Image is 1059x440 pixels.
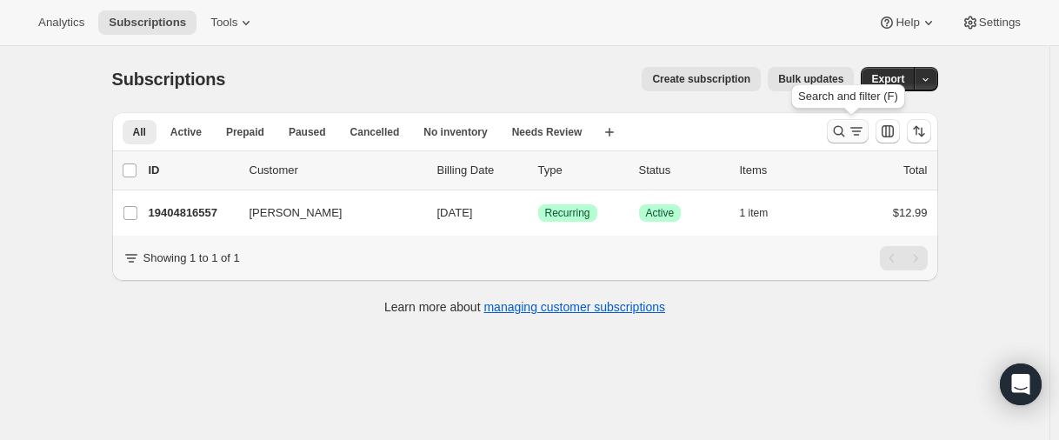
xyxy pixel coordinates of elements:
[871,72,904,86] span: Export
[143,250,240,267] p: Showing 1 to 1 of 1
[170,125,202,139] span: Active
[740,206,769,220] span: 1 item
[903,162,927,179] p: Total
[149,162,928,179] div: IDCustomerBilling DateTypeStatusItemsTotal
[868,10,947,35] button: Help
[210,16,237,30] span: Tools
[596,120,623,144] button: Create new view
[423,125,487,139] span: No inventory
[896,16,919,30] span: Help
[38,16,84,30] span: Analytics
[538,162,625,179] div: Type
[149,204,236,222] p: 19404816557
[200,10,265,35] button: Tools
[109,16,186,30] span: Subscriptions
[951,10,1031,35] button: Settings
[112,70,226,89] span: Subscriptions
[979,16,1021,30] span: Settings
[149,162,236,179] p: ID
[289,125,326,139] span: Paused
[239,199,413,227] button: [PERSON_NAME]
[1000,363,1042,405] div: Open Intercom Messenger
[652,72,750,86] span: Create subscription
[861,67,915,91] button: Export
[639,162,726,179] p: Status
[512,125,583,139] span: Needs Review
[740,201,788,225] button: 1 item
[646,206,675,220] span: Active
[384,298,665,316] p: Learn more about
[768,67,854,91] button: Bulk updates
[545,206,590,220] span: Recurring
[483,300,665,314] a: managing customer subscriptions
[642,67,761,91] button: Create subscription
[250,162,423,179] p: Customer
[907,119,931,143] button: Sort the results
[133,125,146,139] span: All
[28,10,95,35] button: Analytics
[778,72,843,86] span: Bulk updates
[98,10,196,35] button: Subscriptions
[226,125,264,139] span: Prepaid
[350,125,400,139] span: Cancelled
[740,162,827,179] div: Items
[876,119,900,143] button: Customize table column order and visibility
[250,204,343,222] span: [PERSON_NAME]
[437,162,524,179] p: Billing Date
[437,206,473,219] span: [DATE]
[893,206,928,219] span: $12.99
[880,246,928,270] nav: Pagination
[827,119,869,143] button: Search and filter results
[149,201,928,225] div: 19404816557[PERSON_NAME][DATE]SuccessRecurringSuccessActive1 item$12.99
